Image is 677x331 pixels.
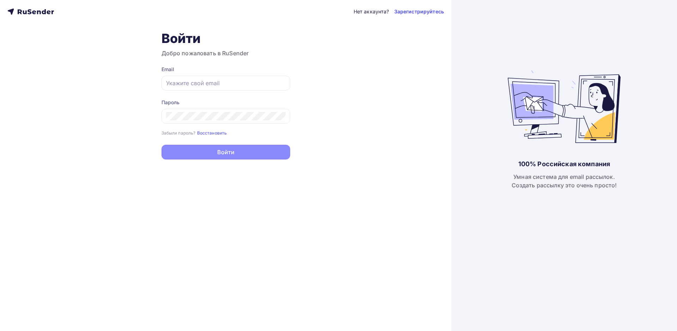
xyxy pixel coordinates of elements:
[354,8,389,15] div: Нет аккаунта?
[161,66,290,73] div: Email
[518,160,610,168] div: 100% Российская компания
[161,145,290,160] button: Войти
[161,49,290,57] h3: Добро пожаловать в RuSender
[166,79,286,87] input: Укажите свой email
[161,31,290,46] h1: Войти
[161,130,196,136] small: Забыли пароль?
[512,173,617,189] div: Умная система для email рассылок. Создать рассылку это очень просто!
[197,130,227,136] a: Восстановить
[161,99,290,106] div: Пароль
[394,8,444,15] a: Зарегистрируйтесь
